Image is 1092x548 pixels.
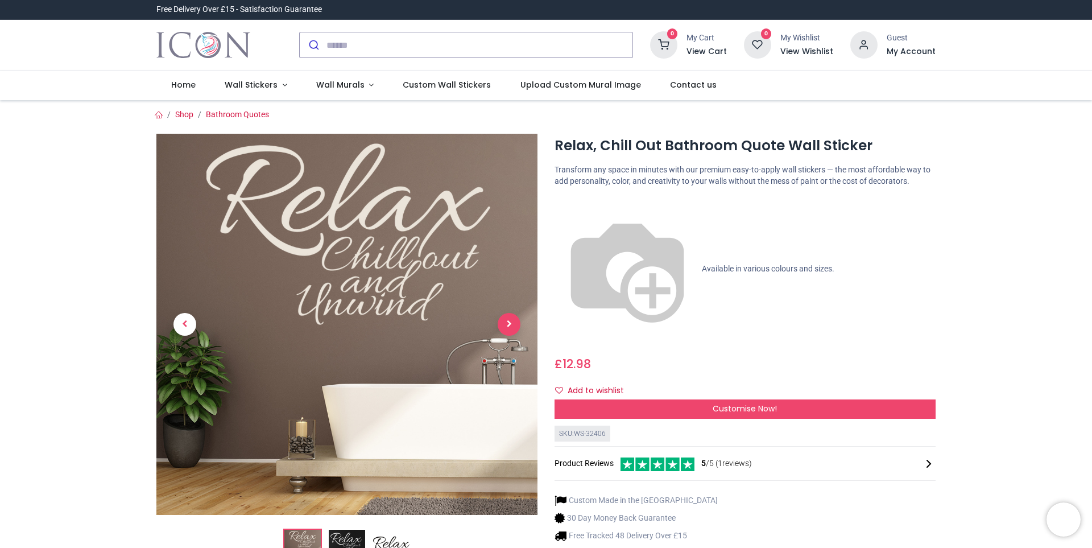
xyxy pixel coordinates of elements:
a: 0 [744,40,771,49]
p: Transform any space in minutes with our premium easy-to-apply wall stickers — the most affordable... [555,164,936,187]
span: Home [171,79,196,90]
sup: 0 [761,28,772,39]
a: Previous [156,191,213,458]
a: Next [481,191,537,458]
span: £ [555,356,591,372]
iframe: Brevo live chat [1046,502,1081,537]
a: Wall Stickers [210,71,301,100]
div: Guest [887,32,936,44]
div: SKU: WS-32406 [555,426,610,442]
li: Free Tracked 48 Delivery Over £15 [555,530,718,542]
a: Bathroom Quotes [206,110,269,119]
button: Submit [300,32,326,57]
span: Contact us [670,79,717,90]
span: Wall Murals [316,79,365,90]
div: My Cart [686,32,727,44]
img: Relax, Chill Out Bathroom Quote Wall Sticker [156,134,537,515]
a: Wall Murals [301,71,388,100]
span: /5 ( 1 reviews) [701,458,752,469]
a: My Account [887,46,936,57]
sup: 0 [667,28,678,39]
a: Logo of Icon Wall Stickers [156,29,250,61]
li: 30 Day Money Back Guarantee [555,512,718,524]
i: Add to wishlist [555,386,563,394]
div: Free Delivery Over £15 - Satisfaction Guarantee [156,4,322,15]
span: 12.98 [562,356,591,372]
img: color-wheel.png [555,196,700,342]
span: Customise Now! [713,403,777,414]
div: Product Reviews [555,456,936,471]
a: Shop [175,110,193,119]
span: 5 [701,459,706,468]
span: Wall Stickers [225,79,278,90]
button: Add to wishlistAdd to wishlist [555,381,634,401]
iframe: Customer reviews powered by Trustpilot [697,4,936,15]
div: My Wishlist [780,32,833,44]
img: Icon Wall Stickers [156,29,250,61]
span: Custom Wall Stickers [403,79,491,90]
span: Upload Custom Mural Image [520,79,641,90]
a: 0 [650,40,677,49]
a: View Cart [686,46,727,57]
span: Available in various colours and sizes. [702,263,834,273]
span: Next [498,313,520,336]
span: Previous [173,313,196,336]
li: Custom Made in the [GEOGRAPHIC_DATA] [555,495,718,506]
h1: Relax, Chill Out Bathroom Quote Wall Sticker [555,136,936,155]
a: View Wishlist [780,46,833,57]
